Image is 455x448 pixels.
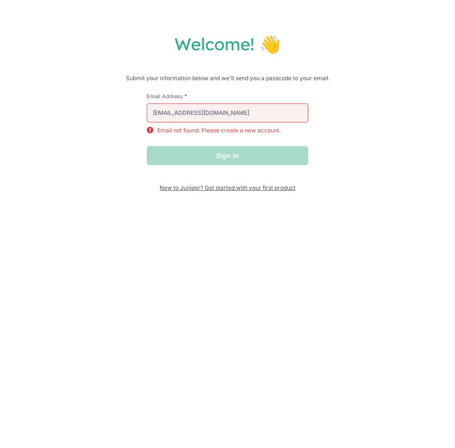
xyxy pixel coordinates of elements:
p: Email not found. Please create a new account. [157,126,281,135]
span: New to Juniper? Get started with your first product [147,184,308,191]
h1: Welcome! 👋 [9,33,446,55]
span: This field is required. [184,93,187,100]
label: Email Address [147,93,308,100]
input: email@example.com [147,103,308,122]
p: Submit your information below and we'll send you a passcode to your email. [9,74,446,83]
